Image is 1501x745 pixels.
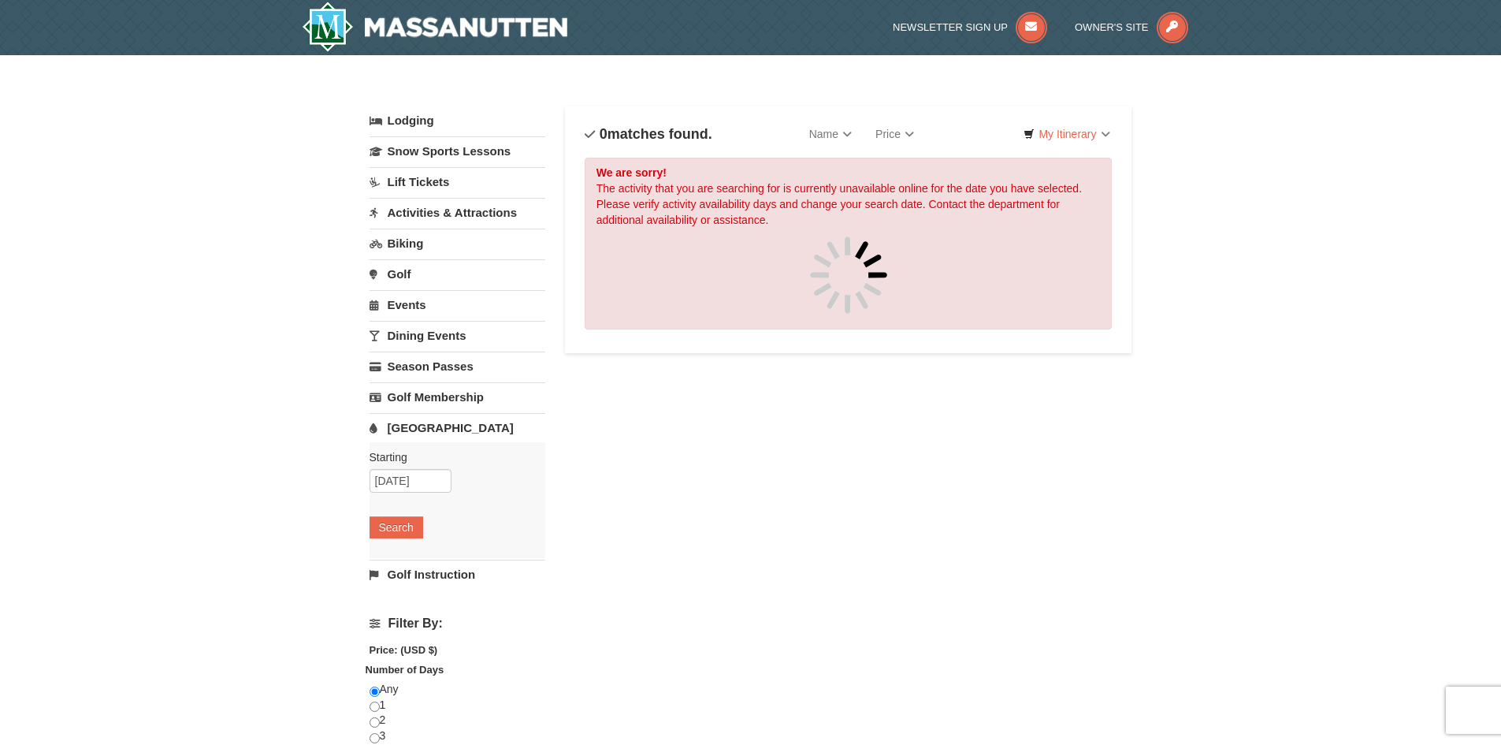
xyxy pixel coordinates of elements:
[370,616,545,631] h4: Filter By:
[893,21,1008,33] span: Newsletter Sign Up
[370,259,545,289] a: Golf
[370,229,545,258] a: Biking
[370,644,438,656] strong: Price: (USD $)
[370,106,545,135] a: Lodging
[893,21,1047,33] a: Newsletter Sign Up
[370,516,423,538] button: Search
[596,166,667,179] strong: We are sorry!
[370,167,545,196] a: Lift Tickets
[1013,122,1120,146] a: My Itinerary
[302,2,568,52] a: Massanutten Resort
[370,413,545,442] a: [GEOGRAPHIC_DATA]
[370,136,545,166] a: Snow Sports Lessons
[370,290,545,319] a: Events
[370,321,545,350] a: Dining Events
[302,2,568,52] img: Massanutten Resort Logo
[1075,21,1149,33] span: Owner's Site
[370,352,545,381] a: Season Passes
[370,382,545,412] a: Golf Membership
[1075,21,1188,33] a: Owner's Site
[370,198,545,227] a: Activities & Attractions
[370,449,533,465] label: Starting
[797,118,864,150] a: Name
[370,560,545,589] a: Golf Instruction
[585,158,1113,330] div: The activity that you are searching for is currently unavailable online for the date you have sel...
[809,236,888,315] img: spinner.gif
[864,118,926,150] a: Price
[366,664,444,676] strong: Number of Days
